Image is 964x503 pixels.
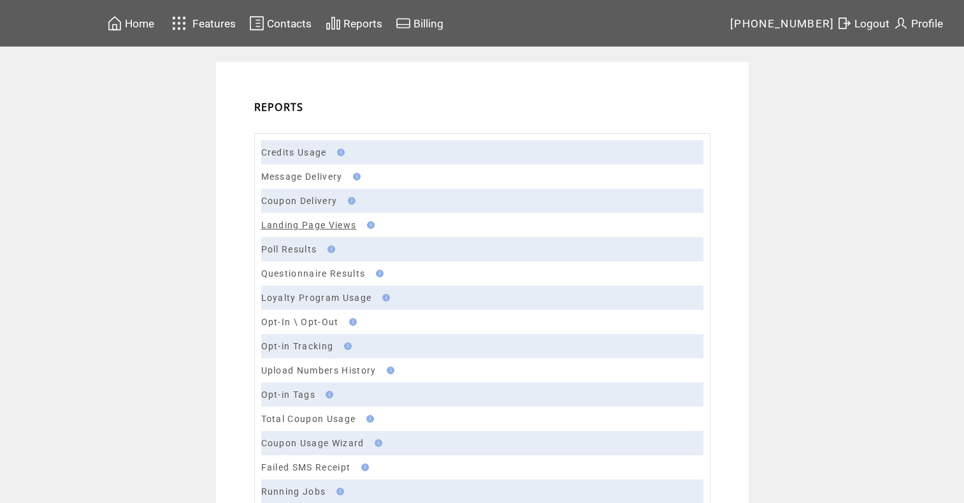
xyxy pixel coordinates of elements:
[345,318,357,326] img: help.gif
[344,197,356,205] img: help.gif
[261,438,364,448] a: Coupon Usage Wizard
[249,15,264,31] img: contacts.svg
[837,15,852,31] img: exit.svg
[261,147,327,157] a: Credits Usage
[730,17,835,30] span: [PHONE_NUMBER]
[168,13,191,34] img: features.svg
[261,365,377,375] a: Upload Numbers History
[261,244,317,254] a: Poll Results
[357,463,369,471] img: help.gif
[324,245,335,253] img: help.gif
[107,15,122,31] img: home.svg
[261,317,339,327] a: Opt-In \ Opt-Out
[835,13,891,33] a: Logout
[333,488,344,495] img: help.gif
[372,270,384,277] img: help.gif
[383,367,394,374] img: help.gif
[261,390,316,400] a: Opt-in Tags
[343,17,382,30] span: Reports
[891,13,945,33] a: Profile
[394,13,445,33] a: Billing
[363,415,374,423] img: help.gif
[893,15,909,31] img: profile.svg
[261,341,334,351] a: Opt-in Tracking
[363,221,375,229] img: help.gif
[247,13,313,33] a: Contacts
[261,486,326,497] a: Running Jobs
[378,294,390,302] img: help.gif
[261,293,372,303] a: Loyalty Program Usage
[261,268,366,279] a: Questionnaire Results
[371,439,382,447] img: help.gif
[854,17,889,30] span: Logout
[333,149,345,156] img: help.gif
[254,100,304,114] span: REPORTS
[261,220,357,230] a: Landing Page Views
[261,462,351,472] a: Failed SMS Receipt
[267,17,312,30] span: Contacts
[261,171,343,182] a: Message Delivery
[105,13,156,33] a: Home
[349,173,361,180] img: help.gif
[261,414,356,424] a: Total Coupon Usage
[414,17,443,30] span: Billing
[340,342,352,350] img: help.gif
[192,17,236,30] span: Features
[261,196,338,206] a: Coupon Delivery
[125,17,154,30] span: Home
[326,15,341,31] img: chart.svg
[911,17,943,30] span: Profile
[322,391,333,398] img: help.gif
[396,15,411,31] img: creidtcard.svg
[324,13,384,33] a: Reports
[166,11,238,36] a: Features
